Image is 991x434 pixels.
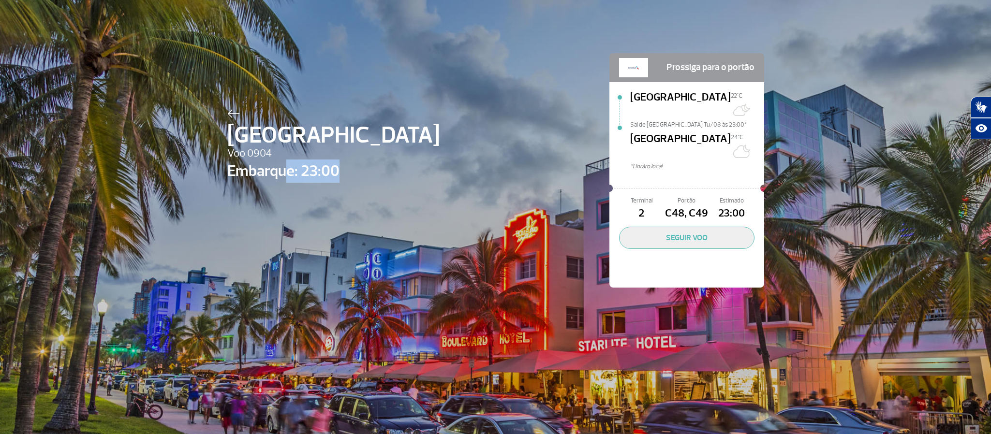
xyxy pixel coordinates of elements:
span: Voo 0904 [227,145,440,162]
button: SEGUIR VOO [619,227,754,249]
img: Céu limpo [731,142,750,161]
span: Estimado [709,196,754,205]
button: Abrir tradutor de língua de sinais. [971,97,991,118]
span: Terminal [619,196,664,205]
span: *Horáro local [630,162,764,171]
span: Embarque: 23:00 [227,159,440,183]
span: 22°C [731,92,742,100]
span: [GEOGRAPHIC_DATA] [630,131,731,162]
span: 24°C [731,133,743,141]
span: C48, C49 [664,205,709,222]
span: Sai de [GEOGRAPHIC_DATA] Tu/08 às 23:00* [630,120,764,127]
span: Prossiga para o portão [666,58,754,77]
span: Portão [664,196,709,205]
span: 2 [619,205,664,222]
button: Abrir recursos assistivos. [971,118,991,139]
span: 23:00 [709,205,754,222]
img: Muitas nuvens [731,100,750,119]
div: Plugin de acessibilidade da Hand Talk. [971,97,991,139]
span: [GEOGRAPHIC_DATA] [227,118,440,153]
span: [GEOGRAPHIC_DATA] [630,89,731,120]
